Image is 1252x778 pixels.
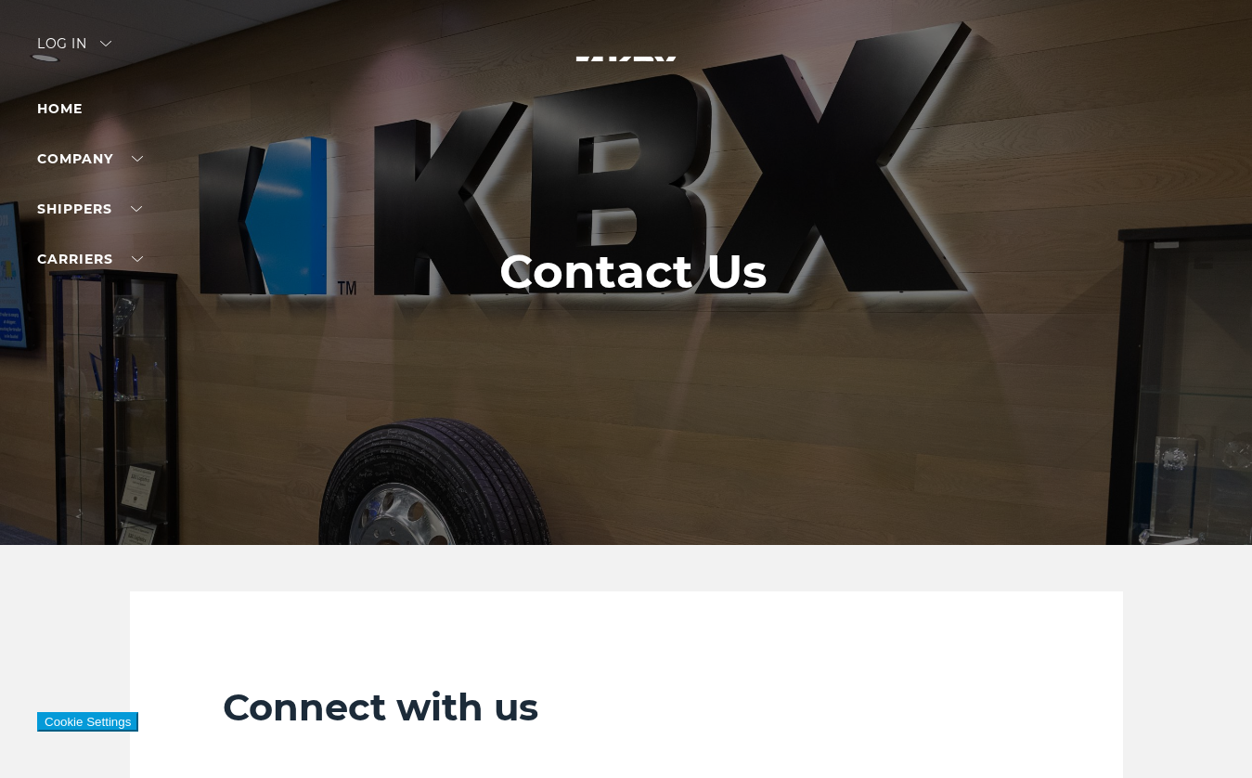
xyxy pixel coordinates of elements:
[100,41,111,46] img: arrow
[37,150,143,167] a: Company
[37,100,83,117] a: Home
[37,201,142,217] a: SHIPPERS
[37,712,138,732] button: Cookie Settings
[499,245,768,299] h1: Contact Us
[37,251,143,267] a: Carriers
[557,37,696,119] img: kbx logo
[223,684,1030,731] h2: Connect with us
[37,37,111,64] div: Log in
